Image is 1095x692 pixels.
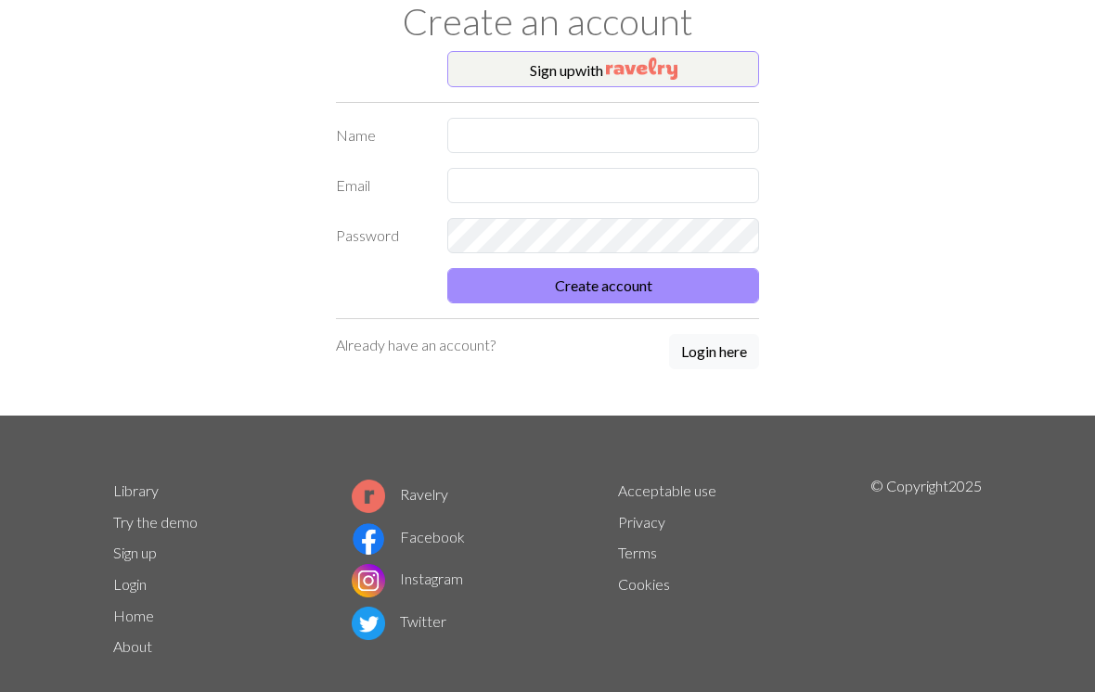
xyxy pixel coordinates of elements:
a: Facebook [352,528,465,545]
a: Terms [618,544,657,561]
a: Try the demo [113,513,198,531]
p: Already have an account? [336,334,496,356]
a: Login here [669,334,759,371]
a: Instagram [352,570,463,587]
img: Ravelry [606,58,677,80]
a: Home [113,607,154,624]
a: Ravelry [352,485,448,503]
img: Instagram logo [352,564,385,597]
img: Ravelry logo [352,480,385,513]
a: Twitter [352,612,446,630]
a: Library [113,481,159,499]
a: Acceptable use [618,481,716,499]
img: Twitter logo [352,607,385,640]
a: Login [113,575,147,593]
label: Name [325,118,436,153]
p: © Copyright 2025 [870,475,982,662]
a: Cookies [618,575,670,593]
label: Email [325,168,436,203]
label: Password [325,218,436,253]
img: Facebook logo [352,522,385,556]
button: Create account [447,268,759,303]
button: Login here [669,334,759,369]
a: Privacy [618,513,665,531]
a: About [113,637,152,655]
button: Sign upwith [447,51,759,88]
a: Sign up [113,544,157,561]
